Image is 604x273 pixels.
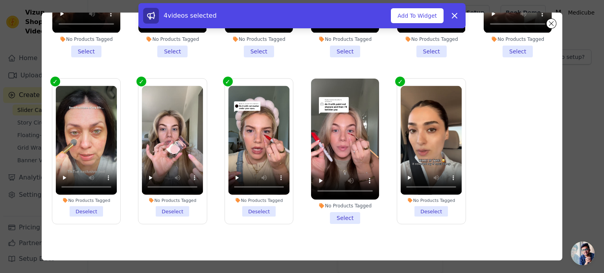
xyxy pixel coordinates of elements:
[401,198,462,203] div: No Products Tagged
[311,203,379,209] div: No Products Tagged
[484,36,552,42] div: No Products Tagged
[164,12,217,19] span: 4 videos selected
[138,36,206,42] div: No Products Tagged
[142,198,203,203] div: No Products Tagged
[225,36,293,42] div: No Products Tagged
[311,36,379,42] div: No Products Tagged
[391,8,444,23] button: Add To Widget
[52,36,120,42] div: No Products Tagged
[397,36,465,42] div: No Products Tagged
[571,242,595,265] a: Open chat
[55,198,117,203] div: No Products Tagged
[228,198,289,203] div: No Products Tagged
